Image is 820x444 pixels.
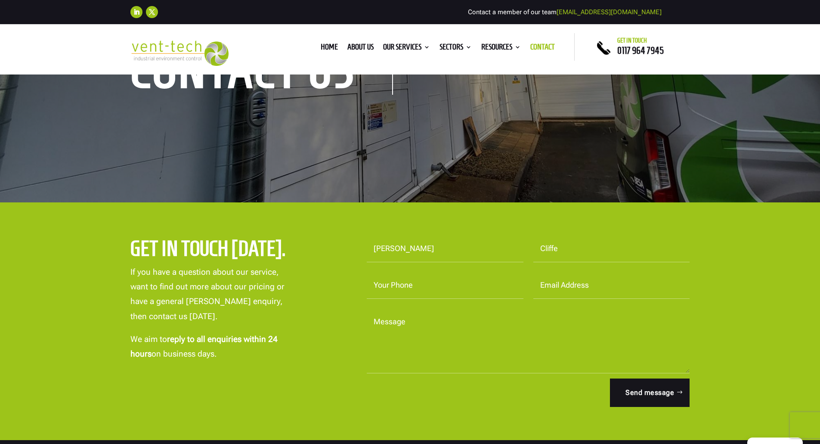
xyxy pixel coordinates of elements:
a: Follow on LinkedIn [130,6,142,18]
strong: reply to all enquiries within 24 hours [130,334,278,359]
input: Email Address [533,272,690,299]
input: Last Name [533,236,690,262]
h2: Get in touch [DATE]. [130,236,310,266]
input: Your Phone [367,272,523,299]
a: Sectors [439,44,472,53]
a: [EMAIL_ADDRESS][DOMAIN_NAME] [557,8,662,16]
a: 0117 964 7945 [617,45,664,56]
span: We aim to [130,334,167,344]
span: on business days. [152,349,217,359]
a: Contact [530,44,555,53]
input: First Name [367,236,523,262]
button: Send message [610,379,690,407]
span: Get in touch [617,37,647,44]
span: If you have a question about our service, want to find out more about our pricing or have a gener... [130,267,285,321]
a: Follow on X [146,6,158,18]
a: About us [347,44,374,53]
a: Resources [481,44,521,53]
span: Contact a member of our team [468,8,662,16]
a: Our Services [383,44,430,53]
a: Home [321,44,338,53]
img: 2023-09-27T08_35_16.549ZVENT-TECH---Clear-background [130,40,229,66]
